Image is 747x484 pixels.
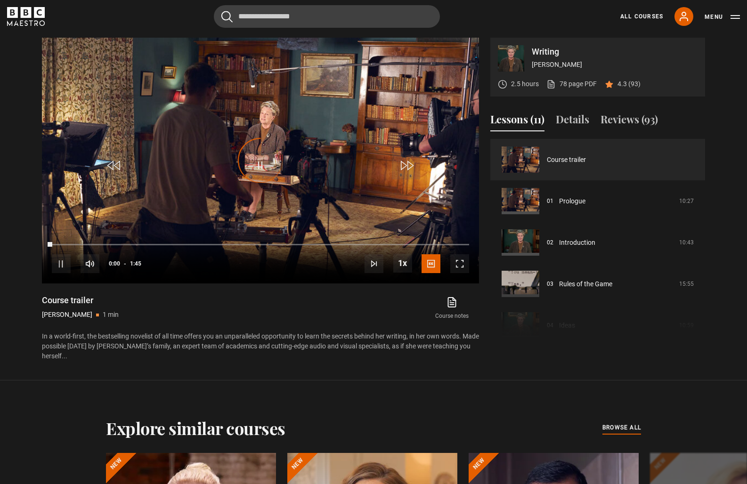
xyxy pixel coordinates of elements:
div: Progress Bar [52,244,469,246]
p: 4.3 (93) [617,79,641,89]
span: 0:00 [109,255,120,272]
button: Submit the search query [221,11,233,23]
button: Playback Rate [393,254,412,273]
button: Details [556,112,589,131]
span: 1:45 [130,255,141,272]
a: Course notes [425,295,479,322]
a: Course trailer [547,155,586,165]
button: Lessons (11) [490,112,544,131]
video-js: Video Player [42,38,479,283]
button: Fullscreen [450,254,469,273]
svg: BBC Maestro [7,7,45,26]
p: Writing [532,48,698,56]
button: Pause [52,254,71,273]
p: [PERSON_NAME] [532,60,698,70]
a: Introduction [559,238,595,248]
h2: Explore similar courses [106,418,285,438]
p: 2.5 hours [511,79,539,89]
p: [PERSON_NAME] [42,310,92,320]
button: Captions [422,254,440,273]
input: Search [214,5,440,28]
a: Prologue [559,196,585,206]
a: browse all [602,423,641,433]
p: 1 min [103,310,119,320]
button: Reviews (93) [601,112,658,131]
span: - [124,260,126,267]
button: Next Lesson [365,254,383,273]
a: All Courses [620,12,663,21]
span: browse all [602,423,641,432]
a: 78 page PDF [546,79,597,89]
h1: Course trailer [42,295,119,306]
button: Toggle navigation [705,12,740,22]
button: Mute [81,254,99,273]
p: In a world-first, the bestselling novelist of all time offers you an unparalleled opportunity to ... [42,331,479,361]
a: Rules of the Game [559,279,612,289]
